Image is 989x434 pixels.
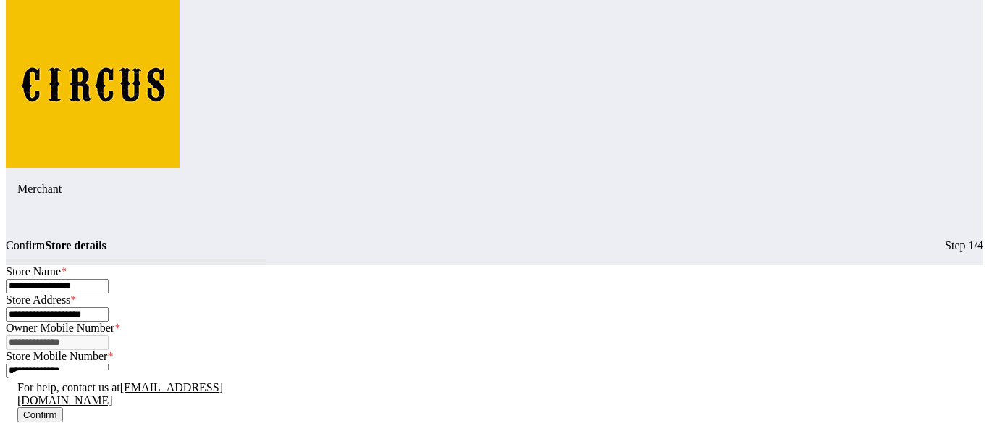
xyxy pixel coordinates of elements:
div: Owner Mobile Number [6,322,983,335]
a: [EMAIL_ADDRESS][DOMAIN_NAME] [17,381,223,406]
p: Merchant [17,183,983,196]
div: Step 1/4 [945,239,983,252]
div: Owner E-mail ID [6,401,983,414]
div: Store Name [6,265,983,278]
button: Confirm [17,407,63,422]
div: Store details [45,239,106,251]
div: Store Mobile Number [6,350,983,363]
div: Store Address [6,293,983,306]
div: Confirm [6,239,106,252]
div: For help, contact us at [17,381,278,407]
